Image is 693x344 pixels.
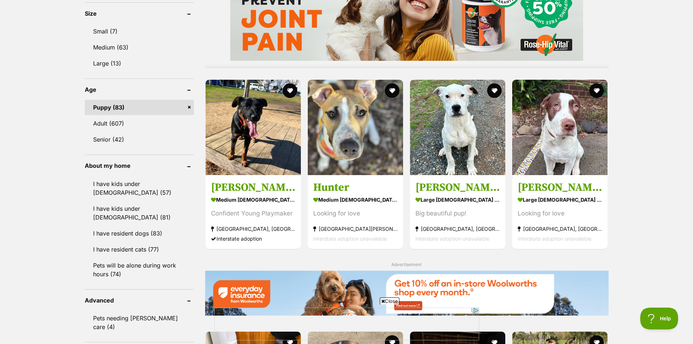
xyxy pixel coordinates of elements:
a: I have resident cats (77) [85,242,194,257]
a: I have kids under [DEMOGRAPHIC_DATA] (81) [85,201,194,225]
div: Big beautiful pup! [415,208,500,218]
img: Hunter - Bull Arab Dog [308,80,403,175]
a: Hunter medium [DEMOGRAPHIC_DATA] Dog Looking for love [GEOGRAPHIC_DATA][PERSON_NAME][GEOGRAPHIC_D... [308,175,403,249]
img: Rajesh - Staffordshire Bull Terrier Dog [512,80,608,175]
strong: medium [DEMOGRAPHIC_DATA] Dog [211,194,295,205]
img: Everyday Insurance promotional banner [205,270,609,315]
strong: large [DEMOGRAPHIC_DATA] Dog [518,194,602,205]
h3: [PERSON_NAME] [518,180,602,194]
img: Dewey - Australian Cattle Dog [206,80,301,175]
strong: [GEOGRAPHIC_DATA], [GEOGRAPHIC_DATA] [518,224,602,233]
span: Advertisement [391,262,422,267]
header: About my home [85,162,194,169]
a: Medium (63) [85,40,194,55]
header: Age [85,86,194,93]
strong: [GEOGRAPHIC_DATA][PERSON_NAME][GEOGRAPHIC_DATA] [313,224,398,233]
a: Senior (42) [85,132,194,147]
a: [PERSON_NAME] large [DEMOGRAPHIC_DATA] Dog Big beautiful pup! [GEOGRAPHIC_DATA], [GEOGRAPHIC_DATA... [410,175,505,249]
a: Small (7) [85,24,194,39]
img: Hofstadter - Staffordshire Bull Terrier Dog [410,80,505,175]
a: I have kids under [DEMOGRAPHIC_DATA] (57) [85,176,194,200]
strong: large [DEMOGRAPHIC_DATA] Dog [415,194,500,205]
header: Size [85,10,194,17]
iframe: Help Scout Beacon - Open [640,308,678,329]
a: Large (13) [85,56,194,71]
div: Confident Young Playmaker [211,208,295,218]
a: I have resident dogs (83) [85,226,194,241]
span: Interstate adoption unavailable [313,235,387,241]
h3: Hunter [313,180,398,194]
strong: [GEOGRAPHIC_DATA], [GEOGRAPHIC_DATA] [415,224,500,233]
a: Adult (607) [85,116,194,131]
strong: [GEOGRAPHIC_DATA], [GEOGRAPHIC_DATA] [211,224,295,233]
iframe: Advertisement [214,308,479,340]
button: favourite [487,83,502,98]
div: Looking for love [518,208,602,218]
a: Pets will be alone during work hours (74) [85,258,194,282]
a: [PERSON_NAME] medium [DEMOGRAPHIC_DATA] Dog Confident Young Playmaker [GEOGRAPHIC_DATA], [GEOGRAP... [206,175,301,249]
div: Interstate adoption [211,233,295,243]
span: Interstate adoption unavailable [415,235,489,241]
h3: [PERSON_NAME] [415,180,500,194]
button: favourite [385,83,399,98]
strong: medium [DEMOGRAPHIC_DATA] Dog [313,194,398,205]
header: Advanced [85,297,194,304]
span: Interstate adoption unavailable [518,235,592,241]
button: favourite [590,83,604,98]
span: Close [380,297,399,305]
button: favourite [283,83,297,98]
h3: [PERSON_NAME] [211,180,295,194]
div: Looking for love [313,208,398,218]
a: Everyday Insurance promotional banner [205,270,609,317]
a: [PERSON_NAME] large [DEMOGRAPHIC_DATA] Dog Looking for love [GEOGRAPHIC_DATA], [GEOGRAPHIC_DATA] ... [512,175,608,249]
a: Puppy (83) [85,100,194,115]
a: Pets needing [PERSON_NAME] care (4) [85,311,194,335]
